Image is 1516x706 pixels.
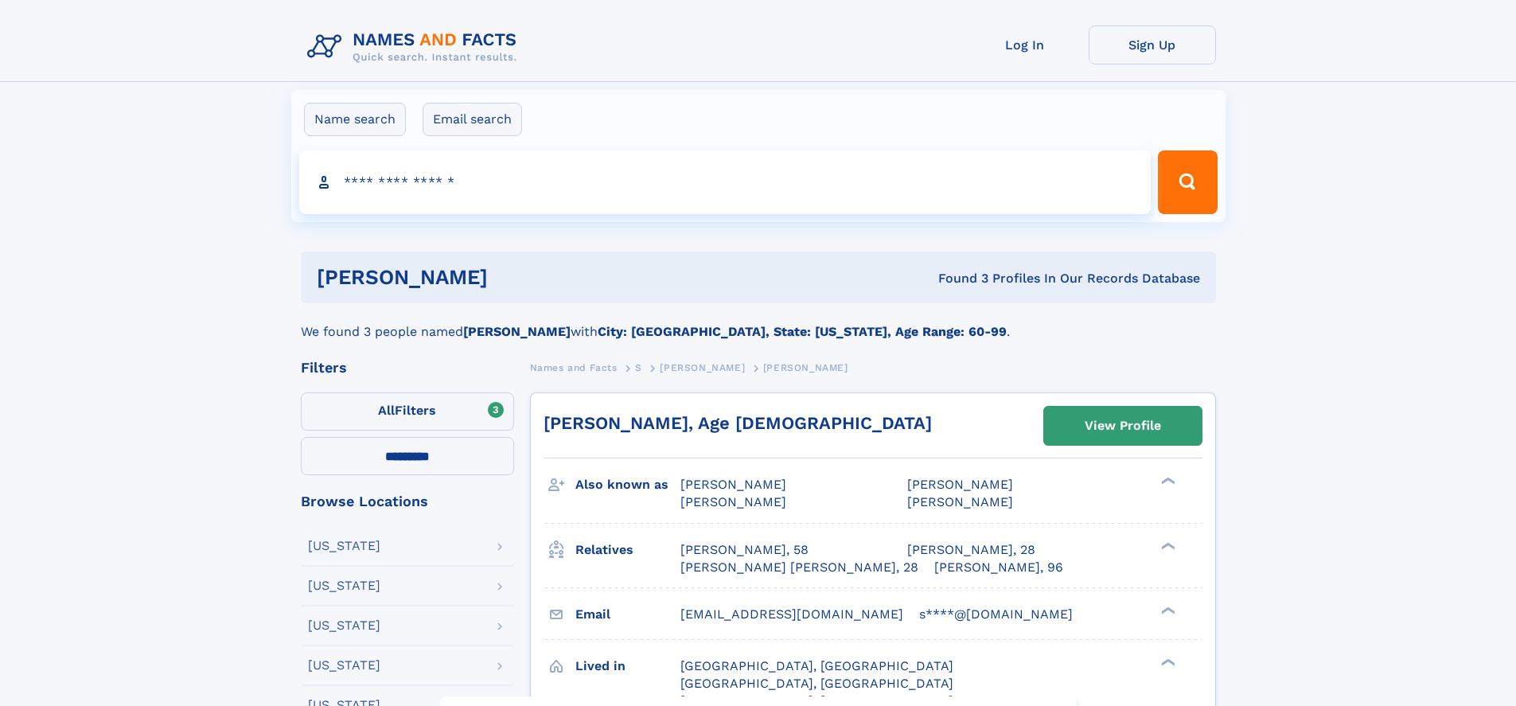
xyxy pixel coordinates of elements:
[304,103,406,136] label: Name search
[635,357,642,377] a: S
[317,267,713,287] h1: [PERSON_NAME]
[1157,605,1176,615] div: ❯
[934,559,1063,576] a: [PERSON_NAME], 96
[301,494,514,509] div: Browse Locations
[1157,540,1176,551] div: ❯
[907,477,1013,492] span: [PERSON_NAME]
[301,392,514,431] label: Filters
[660,357,745,377] a: [PERSON_NAME]
[680,541,809,559] a: [PERSON_NAME], 58
[680,494,786,509] span: [PERSON_NAME]
[1157,657,1176,667] div: ❯
[378,403,395,418] span: All
[907,541,1035,559] a: [PERSON_NAME], 28
[907,494,1013,509] span: [PERSON_NAME]
[308,540,380,552] div: [US_STATE]
[308,579,380,592] div: [US_STATE]
[575,653,680,680] h3: Lived in
[1085,408,1161,444] div: View Profile
[544,413,932,433] a: [PERSON_NAME], Age [DEMOGRAPHIC_DATA]
[1157,476,1176,486] div: ❯
[680,658,953,673] span: [GEOGRAPHIC_DATA], [GEOGRAPHIC_DATA]
[575,601,680,628] h3: Email
[1044,407,1202,445] a: View Profile
[680,559,918,576] a: [PERSON_NAME] [PERSON_NAME], 28
[308,659,380,672] div: [US_STATE]
[301,361,514,375] div: Filters
[301,25,530,68] img: Logo Names and Facts
[308,619,380,632] div: [US_STATE]
[530,357,618,377] a: Names and Facts
[680,477,786,492] span: [PERSON_NAME]
[575,536,680,564] h3: Relatives
[301,303,1216,341] div: We found 3 people named with .
[635,362,642,373] span: S
[680,676,953,691] span: [GEOGRAPHIC_DATA], [GEOGRAPHIC_DATA]
[299,150,1152,214] input: search input
[575,471,680,498] h3: Also known as
[713,270,1200,287] div: Found 3 Profiles In Our Records Database
[763,362,848,373] span: [PERSON_NAME]
[423,103,522,136] label: Email search
[680,607,903,622] span: [EMAIL_ADDRESS][DOMAIN_NAME]
[1089,25,1216,64] a: Sign Up
[961,25,1089,64] a: Log In
[1158,150,1217,214] button: Search Button
[660,362,745,373] span: [PERSON_NAME]
[598,324,1007,339] b: City: [GEOGRAPHIC_DATA], State: [US_STATE], Age Range: 60-99
[463,324,571,339] b: [PERSON_NAME]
